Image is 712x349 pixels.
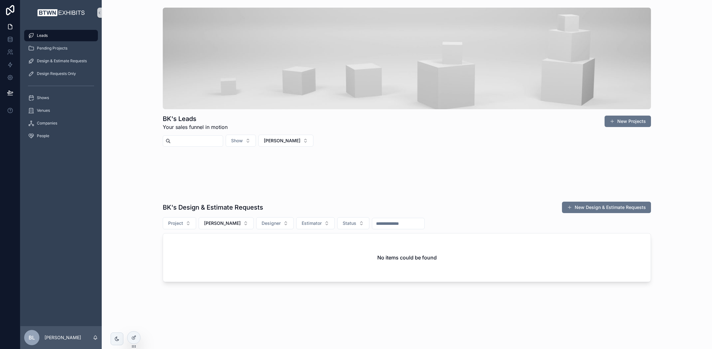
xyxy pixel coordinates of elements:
span: Estimator [302,220,322,226]
span: Leads [37,33,48,38]
span: BL [29,334,35,341]
span: [PERSON_NAME] [264,138,300,144]
span: Venues [37,108,50,113]
a: People [24,130,98,142]
button: New Design & Estimate Requests [562,202,651,213]
a: Shows [24,92,98,104]
span: [PERSON_NAME] [204,220,241,226]
button: Select Button [258,135,313,147]
a: Design & Estimate Requests [24,55,98,67]
span: Shows [37,95,49,100]
span: Design & Estimate Requests [37,58,87,64]
img: App logo [36,8,86,18]
span: Pending Projects [37,46,67,51]
button: New Projects [605,116,651,127]
a: Design Requests Only [24,68,98,79]
button: Select Button [296,217,335,229]
span: Companies [37,121,57,126]
button: Select Button [199,217,254,229]
a: Companies [24,117,98,129]
h1: BK's Design & Estimate Requests [163,203,263,212]
span: Designer [262,220,281,226]
button: Select Button [226,135,256,147]
h1: BK's Leads [163,114,228,123]
span: People [37,133,49,138]
button: Select Button [256,217,294,229]
a: Pending Projects [24,43,98,54]
a: Leads [24,30,98,41]
h2: No items could be found [377,254,437,261]
div: scrollable content [20,25,102,150]
span: Status [343,220,356,226]
a: Venues [24,105,98,116]
span: Project [168,220,183,226]
span: Show [231,138,243,144]
p: [PERSON_NAME] [44,334,81,341]
button: Select Button [337,217,369,229]
span: Your sales funnel in motion [163,123,228,131]
span: Design Requests Only [37,71,76,76]
button: Select Button [163,217,196,229]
